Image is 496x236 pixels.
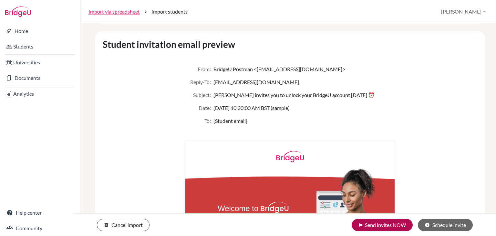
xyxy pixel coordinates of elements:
a: Community [1,222,79,235]
span: [Student email] [213,117,247,125]
span: Date: [185,104,211,112]
button: Cancel import [97,219,150,231]
h3: Student invitation email preview [103,39,477,50]
button: [PERSON_NAME] [438,5,488,18]
i: delete [104,222,109,228]
span: Reply-To: [185,78,211,86]
a: Analytics [1,87,79,100]
a: Import via spreadsheet [88,8,140,16]
span: From: [185,65,211,73]
img: Bridge-U [5,6,31,17]
a: Universities [1,56,79,69]
a: Home [1,25,79,38]
span: [PERSON_NAME] invites you to unlock your BridgeU account [DATE] ⏰ [213,91,375,99]
span: BridgeU Postman <[EMAIL_ADDRESS][DOMAIN_NAME]> [213,65,345,73]
a: Documents [1,71,79,84]
i: send [358,222,364,228]
a: Help center [1,206,79,219]
img: BridgeU logo [276,151,304,162]
span: Subject: [185,91,211,99]
i: schedule [425,222,430,228]
img: BridgeU logo [261,202,289,213]
button: Schedule invite [418,219,473,231]
span: Import students [151,8,188,16]
span: [EMAIL_ADDRESS][DOMAIN_NAME] [213,78,299,86]
span: To: [185,117,211,125]
i: chevron_right [142,8,149,15]
span: [DATE] 10:30:00 AM BST (sample) [213,104,290,112]
button: Send invites NOW [352,219,413,231]
a: Students [1,40,79,53]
